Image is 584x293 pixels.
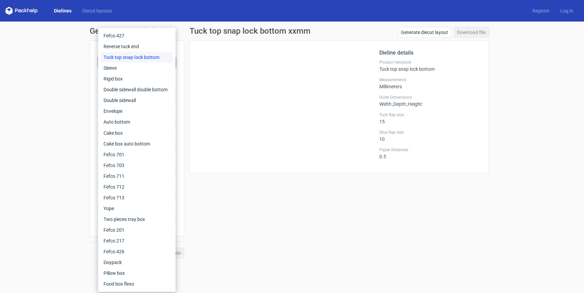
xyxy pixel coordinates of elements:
div: Fefco 201 [101,224,173,235]
div: 0.5 [379,147,480,159]
label: Paper thickness [379,147,480,153]
a: Register [527,7,555,14]
label: Outer Dimensions [379,95,480,100]
span: , Depth : [392,101,407,107]
div: Doypack [101,257,173,267]
div: Double sidewall [101,95,173,106]
div: Rigid box [101,73,173,84]
label: Glue flap size [379,130,480,135]
div: Double sidewall double bottom [101,84,173,95]
div: Tuck top snap lock bottom [379,60,480,72]
h1: Generate new dieline [90,27,494,35]
label: Measurements [379,77,480,83]
div: Fefco 217 [101,235,173,246]
div: Yope [101,203,173,214]
div: Auto bottom [101,117,173,127]
div: Millimeters [379,77,480,89]
div: Fefco 427 [101,30,173,41]
a: Generate diecut layout [398,27,451,38]
div: Two pieces tray box [101,214,173,224]
a: Diecut layouts [77,7,117,14]
div: Fefco 711 [101,170,173,181]
span: , Height : [407,101,423,107]
div: Cake box [101,127,173,138]
div: Fefco 426 [101,246,173,257]
label: Tuck flap size [379,112,480,118]
div: Fefco 713 [101,192,173,203]
div: Sleeve [101,63,173,73]
a: Dielines [49,7,77,14]
label: Product template [379,60,480,65]
div: Tuck top snap lock bottom [101,52,173,63]
h2: Dieline details [379,49,480,57]
h1: Tuck top snap lock bottom xxmm [189,27,311,35]
div: Reverse tuck end [101,41,173,52]
div: Fefco 701 [101,149,173,160]
div: Envelope [101,106,173,117]
div: Cake box auto bottom [101,138,173,149]
div: 10 [379,130,480,142]
div: Fefco 703 [101,160,173,170]
span: Width : [379,101,392,107]
div: Fefco 712 [101,181,173,192]
div: Food box flexo [101,278,173,289]
div: 15 [379,112,480,124]
a: Log in [555,7,579,14]
div: Pillow box [101,267,173,278]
